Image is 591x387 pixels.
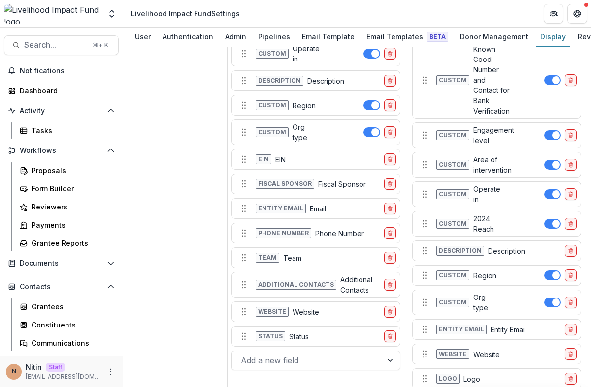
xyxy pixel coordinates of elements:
button: delete-field-row [384,330,396,342]
button: Move field [417,295,432,310]
button: Move field [417,157,432,173]
button: delete-field-row [384,99,396,111]
span: Team [256,253,279,263]
p: [EMAIL_ADDRESS][DOMAIN_NAME] [26,372,101,381]
button: Search... [4,35,119,55]
span: Custom [436,298,469,307]
button: More [105,366,117,378]
div: Authentication [159,30,217,44]
p: Region [473,270,496,281]
span: Custom [436,160,469,170]
div: Communications [32,338,111,348]
button: delete-field-row [384,126,396,138]
img: Livelihood Impact Fund logo [4,4,101,24]
div: Reviewers [32,202,111,212]
span: Contacts [20,283,103,291]
button: Move field [417,322,432,337]
p: Description [488,246,525,256]
a: Authentication [159,28,217,47]
button: Open Activity [4,103,119,119]
a: Grantees [16,298,119,315]
span: Custom [256,100,289,110]
span: Custom [436,189,469,199]
button: Move field [236,46,252,61]
button: delete-field-row [565,348,577,360]
button: delete-field-row [384,279,396,291]
button: delete-field-row [565,245,577,257]
div: Nitin [12,368,16,375]
p: Status [289,331,309,342]
span: Documents [20,259,103,268]
p: Operate in [293,43,320,64]
p: Fiscal Sponsor [318,179,366,189]
p: 2024 Reach [473,213,494,234]
p: Nitin [26,362,42,372]
p: Description [307,76,344,86]
a: Display [536,28,570,47]
button: delete-field-row [565,218,577,230]
span: Description [436,246,484,256]
button: Move field [417,371,432,387]
a: Email Templates Beta [362,28,452,47]
button: Move field [417,268,432,283]
nav: breadcrumb [127,6,244,21]
a: Reviewers [16,199,119,215]
a: Tasks [16,122,119,139]
button: Open Workflows [4,143,119,158]
button: delete-field-row [565,74,577,86]
span: Website [436,349,469,359]
a: Dashboard [4,83,119,99]
button: Notifications [4,63,119,79]
span: Status [256,331,285,341]
span: Search... [24,40,87,50]
a: User [131,28,155,47]
span: Custom [436,270,469,280]
div: Donor Management [456,30,532,44]
span: Phone number [256,228,311,238]
span: Workflows [20,147,103,155]
div: User [131,30,155,44]
a: Email Template [298,28,359,47]
button: Move field [236,250,252,266]
div: Email Template [298,30,359,44]
a: Pipelines [254,28,294,47]
button: Move field [236,328,252,344]
button: Open Contacts [4,279,119,295]
button: Get Help [567,4,587,24]
button: delete-field-row [565,297,577,308]
button: delete-field-row [565,324,577,335]
div: Display [536,30,570,44]
button: Move field [417,186,432,202]
span: Logo [436,374,460,384]
p: Operate in [473,184,500,205]
span: Notifications [20,67,115,75]
div: Pipelines [254,30,294,44]
button: Open Data & Reporting [4,355,119,371]
span: Entity email [256,204,306,213]
button: Move field [236,304,252,320]
button: Move field [236,225,252,241]
button: delete-field-row [565,129,577,141]
button: Move field [417,216,432,232]
a: Donor Management [456,28,532,47]
button: Move field [236,97,252,113]
button: Open entity switcher [105,4,119,24]
button: delete-field-row [384,306,396,318]
button: delete-field-row [565,269,577,281]
div: Dashboard [20,86,111,96]
p: Staff [46,363,65,372]
p: Website [293,307,319,317]
div: Tasks [32,125,111,136]
p: Area of intervention [473,154,512,175]
a: Constituents [16,317,119,333]
div: Form Builder [32,183,111,194]
span: Website [256,307,289,317]
button: Move field [417,72,432,88]
button: delete-field-row [384,252,396,264]
a: Admin [221,28,250,47]
span: Entity email [436,325,487,334]
button: Move field [417,346,432,362]
div: Proposals [32,165,111,176]
button: Partners [544,4,563,24]
p: Org type [293,122,307,143]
